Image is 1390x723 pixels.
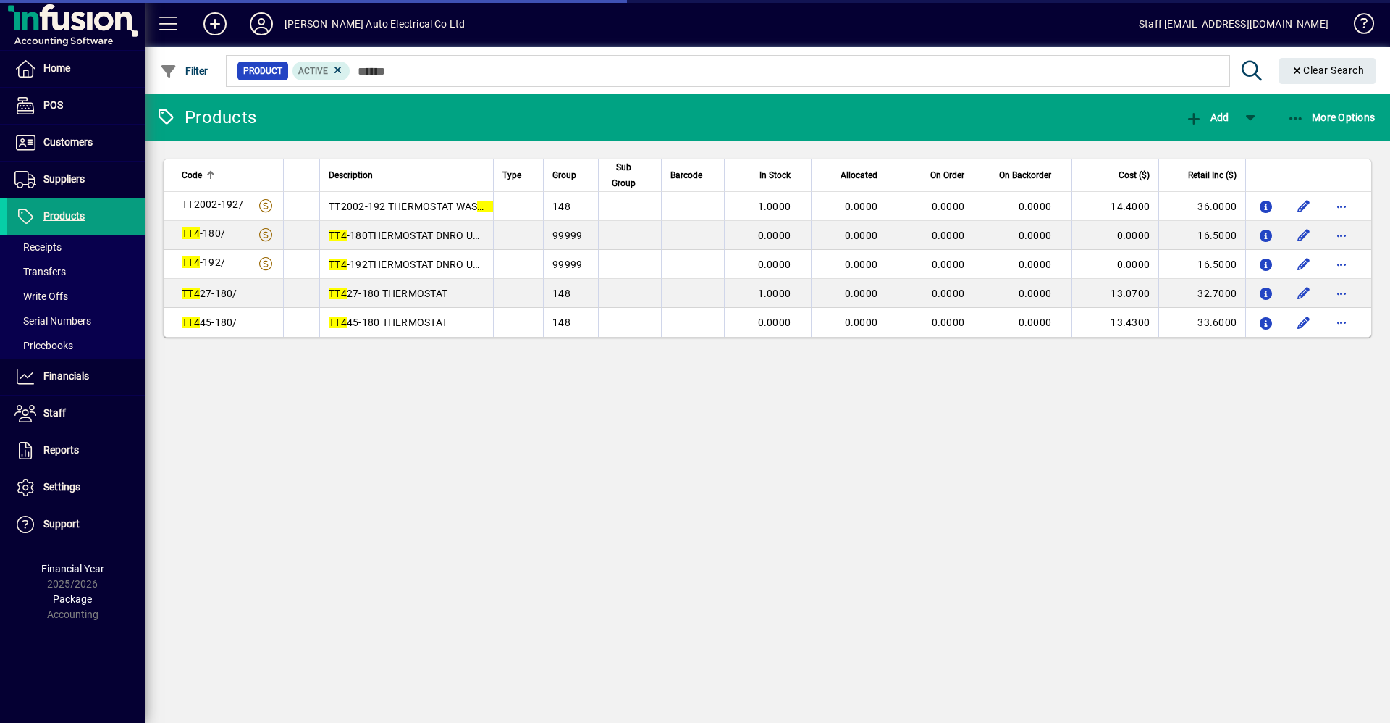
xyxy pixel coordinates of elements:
[930,167,964,183] span: On Order
[329,259,523,270] span: -192THERMOSTAT DNRO USE TT2002
[758,317,791,328] span: 0.0000
[1330,195,1353,218] button: More options
[156,106,256,129] div: Products
[43,210,85,222] span: Products
[182,167,274,183] div: Code
[1019,230,1052,241] span: 0.0000
[502,167,521,183] span: Type
[1188,167,1237,183] span: Retail Inc ($)
[1158,221,1245,250] td: 16.5000
[182,227,200,239] em: TT4
[243,64,282,78] span: Product
[329,288,447,299] span: 27-180 THERMOSTAT
[1071,192,1158,221] td: 14.4000
[733,167,804,183] div: In Stock
[1158,308,1245,337] td: 33.6000
[1071,250,1158,279] td: 0.0000
[43,444,79,456] span: Reports
[607,159,639,191] span: Sub Group
[14,266,66,277] span: Transfers
[1019,201,1052,212] span: 0.0000
[7,235,145,259] a: Receipts
[43,370,89,382] span: Financials
[1158,192,1245,221] td: 36.0000
[1343,3,1372,50] a: Knowledge Base
[7,88,145,124] a: POS
[502,167,534,183] div: Type
[1287,112,1376,123] span: More Options
[820,167,890,183] div: Allocated
[552,317,570,328] span: 148
[1158,279,1245,308] td: 32.7000
[7,162,145,198] a: Suppliers
[1185,112,1229,123] span: Add
[7,432,145,469] a: Reports
[932,259,965,270] span: 0.0000
[298,66,328,76] span: Active
[552,288,570,299] span: 148
[329,167,373,183] span: Description
[845,259,878,270] span: 0.0000
[182,256,200,268] em: TT4
[1330,224,1353,247] button: More options
[1071,279,1158,308] td: 13.0700
[43,518,80,530] span: Support
[1071,308,1158,337] td: 13.4300
[845,201,878,212] span: 0.0000
[182,317,237,328] span: 45-180/
[182,317,200,328] em: TT4
[43,481,80,493] span: Settings
[7,396,145,432] a: Staff
[552,259,582,270] span: 99999
[994,167,1064,183] div: On Backorder
[7,125,145,161] a: Customers
[329,230,347,241] em: TT4
[43,173,85,185] span: Suppliers
[329,167,484,183] div: Description
[477,201,495,212] em: TT4
[758,230,791,241] span: 0.0000
[1292,311,1315,334] button: Edit
[845,230,878,241] span: 0.0000
[1139,12,1328,35] div: Staff [EMAIL_ADDRESS][DOMAIN_NAME]
[182,167,202,183] span: Code
[1284,104,1379,130] button: More Options
[1330,282,1353,305] button: More options
[7,359,145,395] a: Financials
[1119,167,1150,183] span: Cost ($)
[182,288,200,299] em: TT4
[238,11,285,37] button: Profile
[182,256,225,268] span: -192/
[1279,58,1376,84] button: Clear
[7,469,145,506] a: Settings
[670,167,702,183] span: Barcode
[43,136,93,148] span: Customers
[670,167,715,183] div: Barcode
[932,288,965,299] span: 0.0000
[999,167,1051,183] span: On Backorder
[1181,104,1232,130] button: Add
[759,167,791,183] span: In Stock
[1158,250,1245,279] td: 16.5000
[932,201,965,212] span: 0.0000
[53,593,92,605] span: Package
[552,230,582,241] span: 99999
[1291,64,1365,76] span: Clear Search
[907,167,977,183] div: On Order
[1292,253,1315,276] button: Edit
[329,317,347,328] em: TT4
[7,309,145,333] a: Serial Numbers
[7,284,145,309] a: Write Offs
[41,563,104,574] span: Financial Year
[292,62,350,80] mat-chip: Activation Status: Active
[1292,195,1315,218] button: Edit
[1330,253,1353,276] button: More options
[14,315,91,327] span: Serial Numbers
[7,51,145,87] a: Home
[1019,259,1052,270] span: 0.0000
[1292,282,1315,305] button: Edit
[1019,317,1052,328] span: 0.0000
[7,333,145,358] a: Pricebooks
[285,12,465,35] div: [PERSON_NAME] Auto Electrical Co Ltd
[552,167,576,183] span: Group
